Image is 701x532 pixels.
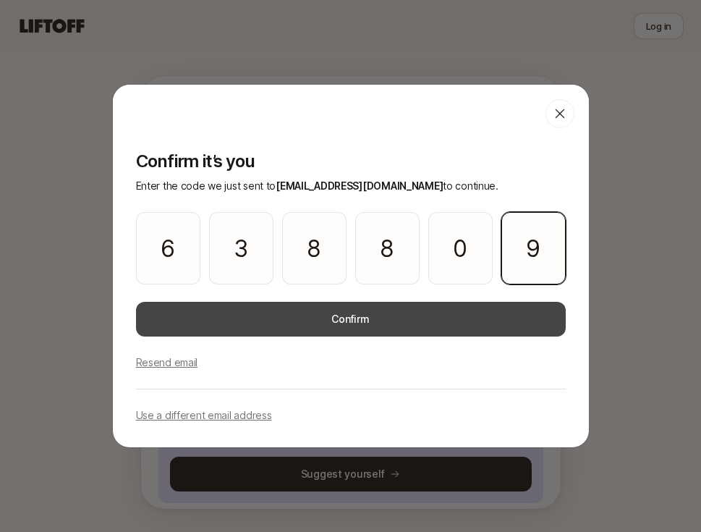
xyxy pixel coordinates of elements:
input: Please enter OTP character 3 [282,212,347,284]
button: Confirm [136,302,566,337]
input: Please enter OTP character 4 [355,212,420,284]
p: Enter the code we just sent to to continue. [136,177,566,195]
p: Resend email [136,354,198,371]
input: Please enter OTP character 2 [209,212,273,284]
input: Please enter OTP character 5 [428,212,493,284]
p: Use a different email address [136,407,272,424]
input: Please enter OTP character 1 [136,212,200,284]
p: Confirm it’s you [136,151,566,172]
input: Please enter OTP character 6 [501,212,566,284]
span: [EMAIL_ADDRESS][DOMAIN_NAME] [276,180,443,192]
